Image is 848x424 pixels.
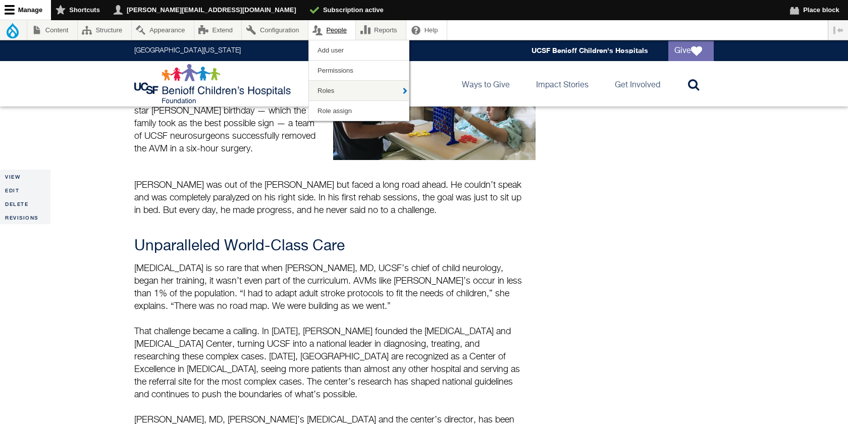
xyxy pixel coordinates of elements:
[356,20,406,40] a: Reports
[532,46,648,55] a: UCSF Benioff Children's Hospitals
[132,20,194,40] a: Appearance
[607,61,668,107] a: Get Involved
[242,20,307,40] a: Configuration
[134,262,523,313] p: [MEDICAL_DATA] is so rare that when [PERSON_NAME], MD, UCSF’s chief of child neurology, began her...
[27,20,77,40] a: Content
[528,61,597,107] a: Impact Stories
[134,64,293,104] img: Logo for UCSF Benioff Children's Hospitals Foundation
[406,20,447,40] a: Help
[78,20,131,40] a: Structure
[309,101,409,121] a: Role assign
[454,61,518,107] a: Ways to Give
[308,20,356,40] a: People
[134,179,523,217] p: [PERSON_NAME] was out of the [PERSON_NAME] but faced a long road ahead. He couldn’t speak and was...
[828,20,848,40] button: Vertical orientation
[134,326,523,401] p: That challenge became a calling. In [DATE], [PERSON_NAME] founded the [MEDICAL_DATA] and [MEDICAL...
[309,61,409,80] a: Permissions
[668,41,714,61] a: Give
[309,40,409,60] a: Add user
[134,237,523,255] h3: Unparalleled World-Class Care
[194,20,242,40] a: Extend
[309,81,409,100] a: Roles
[134,47,241,55] a: [GEOGRAPHIC_DATA][US_STATE]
